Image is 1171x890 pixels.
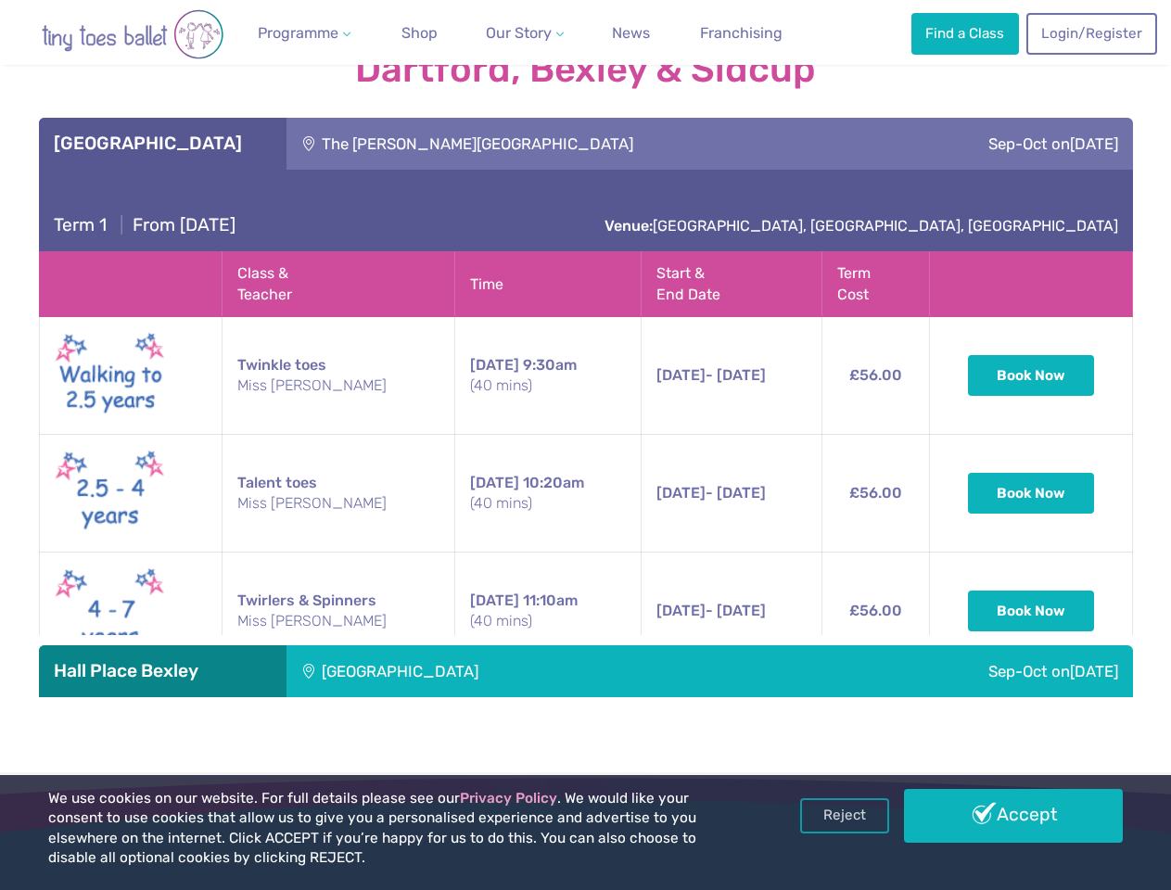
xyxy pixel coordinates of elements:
[258,24,338,42] span: Programme
[1070,662,1118,680] span: [DATE]
[401,24,438,42] span: Shop
[54,214,107,235] span: Term 1
[968,591,1094,631] button: Book Now
[55,328,166,423] img: Walking to Twinkle New (May 2025)
[700,24,783,42] span: Franchising
[470,375,627,396] small: (40 mins)
[250,15,358,52] a: Programme
[822,317,930,435] td: £56.00
[286,645,765,697] div: [GEOGRAPHIC_DATA]
[454,553,642,670] td: 11:10am
[822,553,930,670] td: £56.00
[394,15,445,52] a: Shop
[605,217,653,235] strong: Venue:
[470,493,627,514] small: (40 mins)
[54,133,272,155] h3: [GEOGRAPHIC_DATA]
[656,366,766,384] span: - [DATE]
[470,356,519,374] span: [DATE]
[656,366,706,384] span: [DATE]
[478,15,571,52] a: Our Story
[765,645,1133,697] div: Sep-Oct on
[822,252,930,317] th: Term Cost
[612,24,650,42] span: News
[968,473,1094,514] button: Book Now
[454,317,642,435] td: 9:30am
[48,789,746,869] p: We use cookies on our website. For full details please see our . We would like your consent to us...
[904,789,1123,843] a: Accept
[642,252,822,317] th: Start & End Date
[873,118,1132,170] div: Sep-Oct on
[237,375,439,396] small: Miss [PERSON_NAME]
[223,252,455,317] th: Class & Teacher
[470,474,519,491] span: [DATE]
[55,446,166,540] img: Talent toes New (May 2025)
[39,49,1133,90] strong: Dartford, Bexley & Sidcup
[223,435,455,553] td: Talent toes
[911,13,1019,54] a: Find a Class
[454,435,642,553] td: 10:20am
[656,484,766,502] span: - [DATE]
[111,214,133,235] span: |
[454,252,642,317] th: Time
[54,660,272,682] h3: Hall Place Bexley
[460,790,557,807] a: Privacy Policy
[800,798,889,833] a: Reject
[656,602,766,619] span: - [DATE]
[605,217,1118,235] a: Venue:[GEOGRAPHIC_DATA], [GEOGRAPHIC_DATA], [GEOGRAPHIC_DATA]
[656,484,706,502] span: [DATE]
[21,9,244,59] img: tiny toes ballet
[470,591,519,609] span: [DATE]
[286,118,874,170] div: The [PERSON_NAME][GEOGRAPHIC_DATA]
[605,15,657,52] a: News
[822,435,930,553] td: £56.00
[54,214,235,236] h4: From [DATE]
[693,15,790,52] a: Franchising
[237,611,439,631] small: Miss [PERSON_NAME]
[470,611,627,631] small: (40 mins)
[1070,134,1118,153] span: [DATE]
[1026,13,1156,54] a: Login/Register
[237,493,439,514] small: Miss [PERSON_NAME]
[223,553,455,670] td: Twirlers & Spinners
[656,602,706,619] span: [DATE]
[968,355,1094,396] button: Book Now
[486,24,552,42] span: Our Story
[55,564,166,658] img: Twirlers & Spinners New (May 2025)
[223,317,455,435] td: Twinkle toes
